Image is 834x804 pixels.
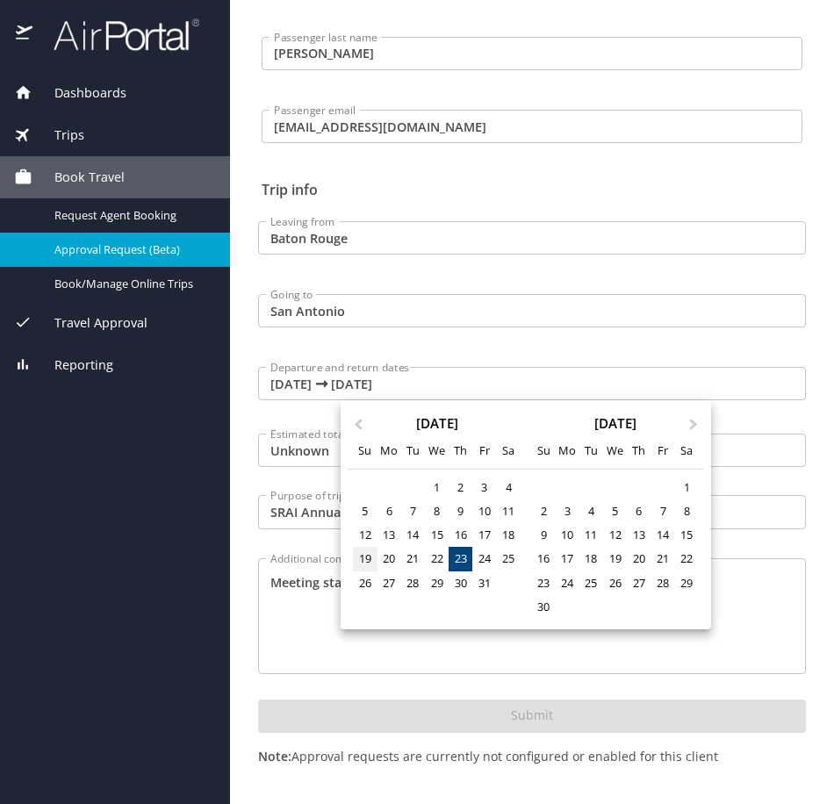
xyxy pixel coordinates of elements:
div: Su [531,439,555,463]
div: Choose Thursday, November 20th, 2025 [627,547,651,571]
div: Choose Saturday, November 15th, 2025 [675,523,699,547]
div: Choose Tuesday, October 28th, 2025 [401,571,425,595]
div: Choose Tuesday, November 18th, 2025 [579,547,603,571]
div: Tu [401,439,425,463]
div: Choose Wednesday, October 29th, 2025 [425,571,449,595]
div: Choose Wednesday, November 5th, 2025 [603,499,627,523]
div: Choose Tuesday, October 14th, 2025 [401,523,425,547]
div: Choose Saturday, October 4th, 2025 [497,476,521,499]
div: Choose Thursday, November 6th, 2025 [627,499,651,523]
div: Choose Monday, October 27th, 2025 [377,571,401,595]
div: Choose Saturday, October 11th, 2025 [497,499,521,523]
div: Choose Saturday, November 1st, 2025 [675,476,699,499]
div: Choose Monday, November 3rd, 2025 [556,499,579,523]
div: We [425,439,449,463]
div: Choose Sunday, October 12th, 2025 [353,523,377,547]
div: Fr [651,439,674,463]
div: Choose Wednesday, October 15th, 2025 [425,523,449,547]
div: [DATE] [526,417,704,430]
div: Sa [497,439,521,463]
div: Sa [675,439,699,463]
div: Choose Wednesday, October 8th, 2025 [425,499,449,523]
button: Previous Month [342,402,370,430]
div: Choose Tuesday, November 25th, 2025 [579,571,603,595]
div: Choose Friday, October 17th, 2025 [472,523,496,547]
div: Choose Thursday, October 16th, 2025 [449,523,472,547]
div: Choose Friday, October 10th, 2025 [472,499,496,523]
div: Choose Saturday, October 25th, 2025 [497,547,521,571]
div: Th [627,439,651,463]
div: We [603,439,627,463]
div: month 2025-10 [353,476,520,607]
button: Next Month [681,402,709,430]
div: Th [449,439,472,463]
div: Mo [377,439,401,463]
div: Choose Tuesday, October 21st, 2025 [401,547,425,571]
div: month 2025-11 [531,476,698,619]
div: Choose Sunday, November 9th, 2025 [531,523,555,547]
div: Tu [579,439,603,463]
div: Choose Monday, October 6th, 2025 [377,499,401,523]
div: Choose Monday, November 24th, 2025 [556,571,579,595]
div: Choose Monday, November 10th, 2025 [556,523,579,547]
div: Choose Sunday, October 26th, 2025 [353,571,377,595]
div: Choose Friday, November 28th, 2025 [651,571,674,595]
div: Choose Tuesday, October 7th, 2025 [401,499,425,523]
div: Choose Thursday, November 27th, 2025 [627,571,651,595]
div: Choose Thursday, October 30th, 2025 [449,571,472,595]
div: Su [353,439,377,463]
div: Choose Saturday, November 22nd, 2025 [675,547,699,571]
div: Choose Wednesday, November 19th, 2025 [603,547,627,571]
div: Choose Sunday, October 5th, 2025 [353,499,377,523]
div: Choose Thursday, October 9th, 2025 [449,499,472,523]
div: Mo [556,439,579,463]
div: Choose Saturday, November 29th, 2025 [675,571,699,595]
div: Choose Wednesday, November 26th, 2025 [603,571,627,595]
div: Choose Monday, October 13th, 2025 [377,523,401,547]
div: Choose Tuesday, November 11th, 2025 [579,523,603,547]
div: Choose Friday, October 3rd, 2025 [472,476,496,499]
div: Choose Friday, October 24th, 2025 [472,547,496,571]
div: Choose Sunday, October 19th, 2025 [353,547,377,571]
div: Choose Tuesday, November 4th, 2025 [579,499,603,523]
div: Choose Thursday, October 2nd, 2025 [449,476,472,499]
div: Choose Wednesday, October 1st, 2025 [425,476,449,499]
div: Choose Thursday, November 13th, 2025 [627,523,651,547]
div: Choose Thursday, October 23rd, 2025 [449,547,472,571]
div: Choose Wednesday, October 22nd, 2025 [425,547,449,571]
div: Choose Monday, October 20th, 2025 [377,547,401,571]
div: Choose Sunday, November 2nd, 2025 [531,499,555,523]
div: Choose Friday, November 21st, 2025 [651,547,674,571]
div: Choose Friday, October 31st, 2025 [472,571,496,595]
div: Choose Monday, November 17th, 2025 [556,547,579,571]
div: Fr [472,439,496,463]
div: Choose Saturday, November 8th, 2025 [675,499,699,523]
div: Choose Friday, November 14th, 2025 [651,523,674,547]
div: [DATE] [348,417,526,430]
div: Choose Sunday, November 23rd, 2025 [531,571,555,595]
div: Choose Saturday, October 18th, 2025 [497,523,521,547]
div: Choose Wednesday, November 12th, 2025 [603,523,627,547]
div: Choose Friday, November 7th, 2025 [651,499,674,523]
div: Choose Sunday, November 30th, 2025 [531,595,555,619]
div: Choose Sunday, November 16th, 2025 [531,547,555,571]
